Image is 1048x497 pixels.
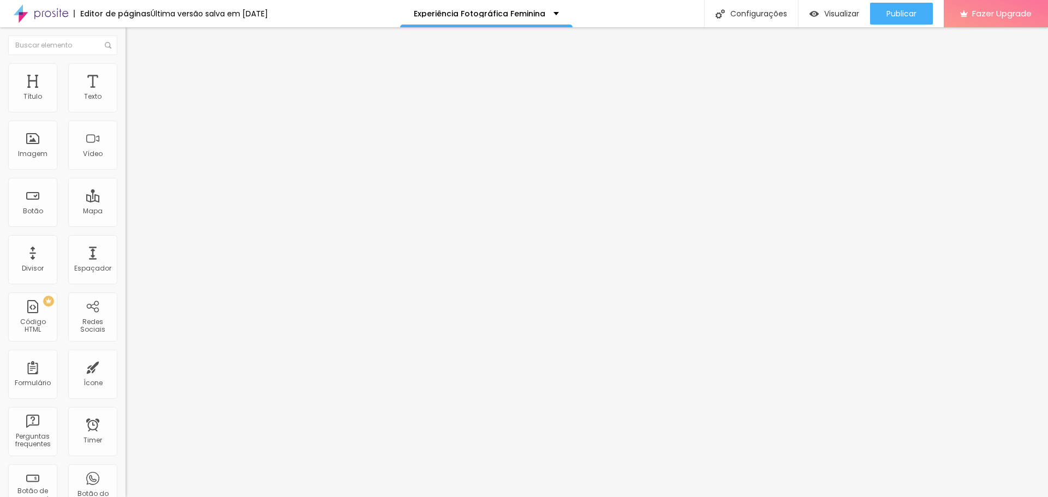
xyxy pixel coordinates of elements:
[11,433,54,448] div: Perguntas frequentes
[11,318,54,334] div: Código HTML
[809,9,819,19] img: view-1.svg
[8,35,117,55] input: Buscar elemento
[22,265,44,272] div: Divisor
[870,3,933,25] button: Publicar
[18,150,47,158] div: Imagem
[23,93,42,100] div: Título
[105,42,111,49] img: Icone
[972,9,1032,18] span: Fazer Upgrade
[23,207,43,215] div: Botão
[15,379,51,387] div: Formulário
[83,150,103,158] div: Vídeo
[886,9,916,18] span: Publicar
[824,9,859,18] span: Visualizar
[84,379,103,387] div: Ícone
[151,10,268,17] div: Última versão salva em [DATE]
[716,9,725,19] img: Icone
[414,10,545,17] p: Experiência Fotográfica Feminina
[74,265,111,272] div: Espaçador
[71,318,114,334] div: Redes Sociais
[799,3,870,25] button: Visualizar
[84,436,102,444] div: Timer
[83,207,103,215] div: Mapa
[84,93,102,100] div: Texto
[74,10,151,17] div: Editor de páginas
